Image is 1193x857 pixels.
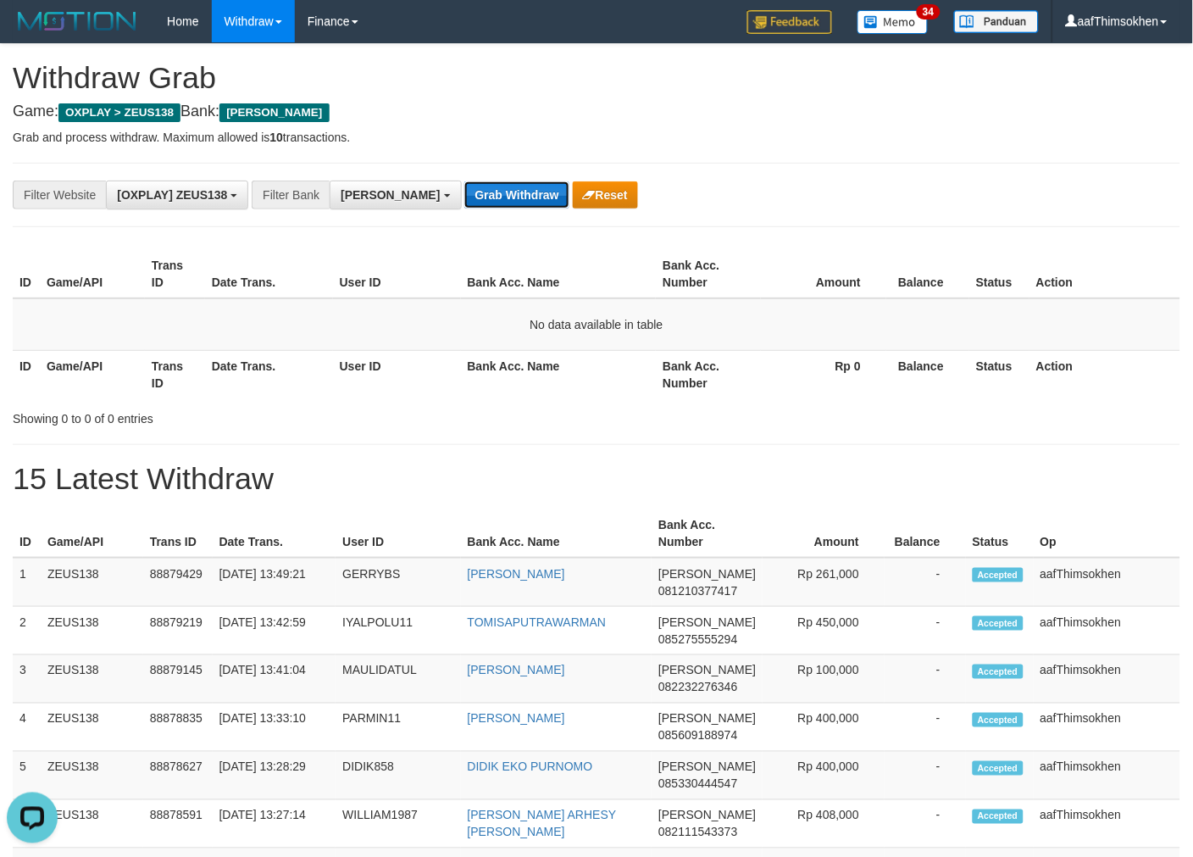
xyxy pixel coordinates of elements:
span: [PERSON_NAME] [658,664,756,677]
th: Status [969,250,1029,298]
th: Rp 0 [761,350,886,398]
h1: Withdraw Grab [13,61,1180,95]
td: [DATE] 13:27:14 [213,800,336,849]
td: 88878627 [143,752,213,800]
th: Bank Acc. Name [461,250,657,298]
td: ZEUS138 [41,655,143,704]
th: Game/API [40,250,145,298]
img: Feedback.jpg [747,10,832,34]
th: Balance [886,250,969,298]
span: Copy 081210377417 to clipboard [658,584,737,598]
td: Rp 400,000 [763,752,885,800]
td: [DATE] 13:33:10 [213,704,336,752]
span: [PERSON_NAME] [658,567,756,581]
th: ID [13,350,40,398]
th: Status [969,350,1029,398]
th: Game/API [40,350,145,398]
td: 3 [13,655,41,704]
td: 5 [13,752,41,800]
a: [PERSON_NAME] [468,712,565,726]
td: Rp 400,000 [763,704,885,752]
span: [PERSON_NAME] [658,809,756,822]
td: [DATE] 13:42:59 [213,607,336,655]
th: Action [1029,250,1180,298]
span: OXPLAY > ZEUS138 [58,103,180,122]
th: Game/API [41,509,143,558]
th: Bank Acc. Number [656,350,761,398]
div: Showing 0 to 0 of 0 entries [13,403,485,427]
span: [PERSON_NAME] [658,760,756,774]
td: aafThimsokhen [1034,558,1180,607]
button: Reset [573,181,638,209]
th: ID [13,250,40,298]
th: Bank Acc. Number [656,250,761,298]
th: Action [1029,350,1180,398]
td: - [885,558,966,607]
td: [DATE] 13:28:29 [213,752,336,800]
th: Bank Acc. Name [461,509,652,558]
td: aafThimsokhen [1034,704,1180,752]
button: Open LiveChat chat widget [7,7,58,58]
th: Date Trans. [205,350,333,398]
td: [DATE] 13:49:21 [213,558,336,607]
td: [DATE] 13:41:04 [213,655,336,704]
td: Rp 450,000 [763,607,885,655]
td: - [885,655,966,704]
img: Button%20Memo.svg [857,10,929,34]
td: ZEUS138 [41,607,143,655]
td: 88878835 [143,704,213,752]
th: Status [966,509,1034,558]
button: [OXPLAY] ZEUS138 [106,181,248,209]
span: Accepted [973,665,1024,679]
td: MAULIDATUL [336,655,460,704]
button: Grab Withdraw [464,181,569,209]
td: WILLIAM1987 [336,800,460,849]
span: [PERSON_NAME] [658,615,756,629]
td: - [885,752,966,800]
a: TOMISAPUTRAWARMAN [468,615,607,629]
p: Grab and process withdraw. Maximum allowed is transactions. [13,129,1180,146]
td: No data available in table [13,298,1180,351]
span: Accepted [973,810,1024,824]
a: DIDIK EKO PURNOMO [468,760,593,774]
th: User ID [333,350,461,398]
td: 2 [13,607,41,655]
div: Filter Website [13,181,106,209]
a: [PERSON_NAME] [468,664,565,677]
td: aafThimsokhen [1034,655,1180,704]
td: Rp 100,000 [763,655,885,704]
td: 88879429 [143,558,213,607]
button: [PERSON_NAME] [330,181,461,209]
td: Rp 408,000 [763,800,885,849]
td: ZEUS138 [41,752,143,800]
img: MOTION_logo.png [13,8,141,34]
span: Accepted [973,568,1024,582]
td: - [885,800,966,849]
th: Trans ID [145,350,205,398]
th: Trans ID [143,509,213,558]
th: Balance [886,350,969,398]
td: ZEUS138 [41,800,143,849]
img: panduan.png [954,10,1039,33]
h4: Game: Bank: [13,103,1180,120]
th: Op [1034,509,1180,558]
span: [PERSON_NAME] [341,188,440,202]
th: User ID [333,250,461,298]
span: Accepted [973,713,1024,727]
strong: 10 [269,131,283,144]
th: ID [13,509,41,558]
td: aafThimsokhen [1034,752,1180,800]
th: User ID [336,509,460,558]
span: Copy 082232276346 to clipboard [658,681,737,694]
td: 88879145 [143,655,213,704]
span: [OXPLAY] ZEUS138 [117,188,227,202]
a: [PERSON_NAME] [468,567,565,581]
span: Copy 085330444547 to clipboard [658,777,737,791]
td: Rp 261,000 [763,558,885,607]
h1: 15 Latest Withdraw [13,462,1180,496]
span: Copy 085275555294 to clipboard [658,632,737,646]
td: aafThimsokhen [1034,607,1180,655]
td: - [885,607,966,655]
th: Trans ID [145,250,205,298]
td: DIDIK858 [336,752,460,800]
